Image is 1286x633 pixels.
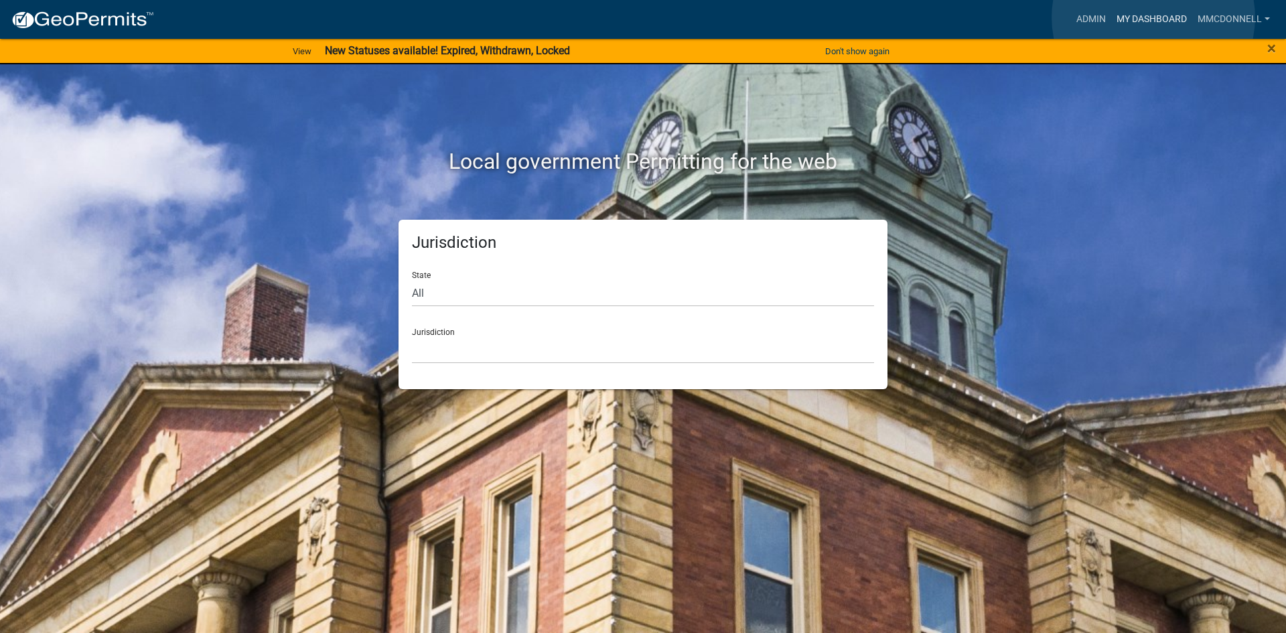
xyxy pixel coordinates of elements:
[1192,7,1275,32] a: mmcdonnell
[1071,7,1111,32] a: Admin
[325,44,570,57] strong: New Statuses available! Expired, Withdrawn, Locked
[271,149,1015,174] h2: Local government Permitting for the web
[412,233,874,253] h5: Jurisdiction
[1111,7,1192,32] a: My Dashboard
[1267,40,1276,56] button: Close
[1267,39,1276,58] span: ×
[820,40,895,62] button: Don't show again
[287,40,317,62] a: View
